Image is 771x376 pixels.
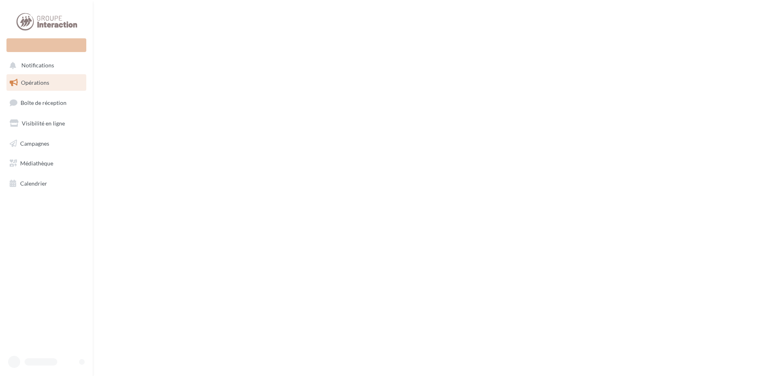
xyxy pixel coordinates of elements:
[5,155,88,172] a: Médiathèque
[6,38,86,52] div: Nouvelle campagne
[5,175,88,192] a: Calendrier
[22,120,65,127] span: Visibilité en ligne
[20,160,53,167] span: Médiathèque
[21,79,49,86] span: Opérations
[21,99,67,106] span: Boîte de réception
[5,74,88,91] a: Opérations
[20,140,49,146] span: Campagnes
[5,94,88,111] a: Boîte de réception
[5,135,88,152] a: Campagnes
[5,115,88,132] a: Visibilité en ligne
[20,180,47,187] span: Calendrier
[21,62,54,69] span: Notifications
